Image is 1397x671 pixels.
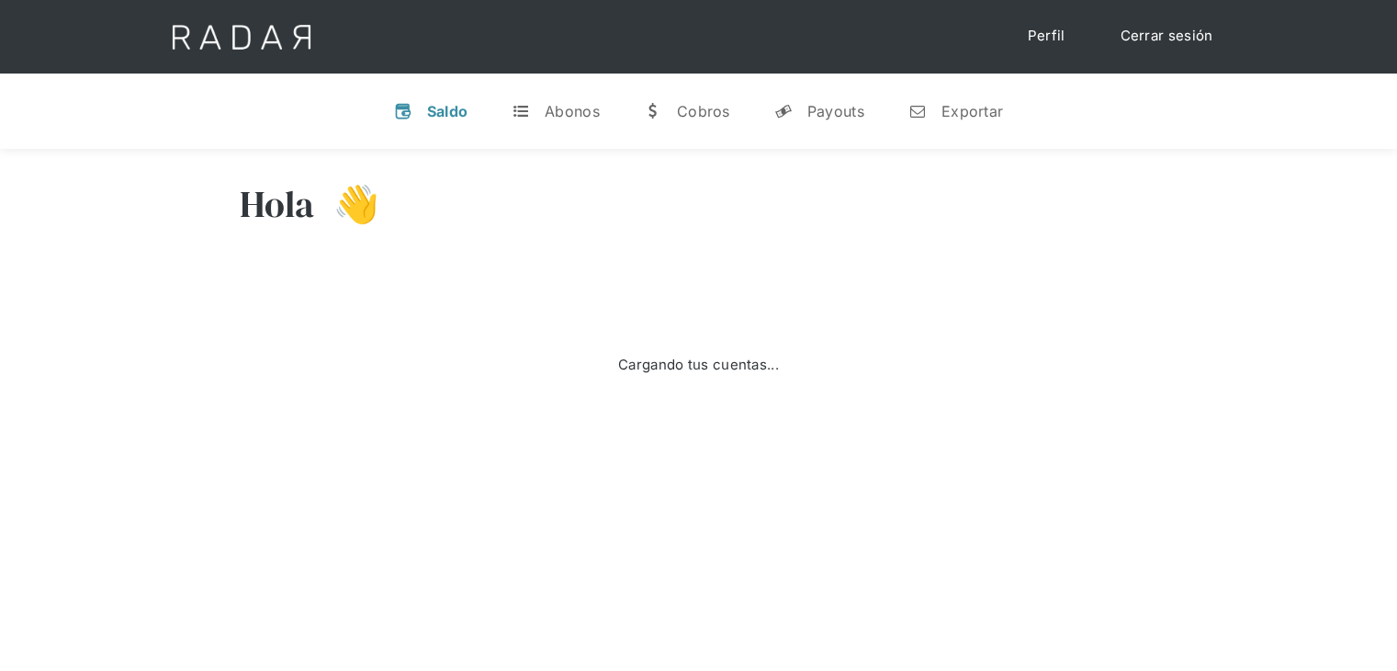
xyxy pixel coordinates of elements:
div: n [908,102,927,120]
div: t [512,102,530,120]
div: Exportar [941,102,1003,120]
div: Cargando tus cuentas... [618,355,779,376]
div: Cobros [677,102,730,120]
div: Payouts [807,102,864,120]
div: y [774,102,793,120]
h3: Hola [240,181,315,227]
a: Perfil [1009,18,1084,54]
a: Cerrar sesión [1102,18,1232,54]
div: Abonos [545,102,600,120]
div: w [644,102,662,120]
div: v [394,102,412,120]
div: Saldo [427,102,468,120]
h3: 👋 [315,181,379,227]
